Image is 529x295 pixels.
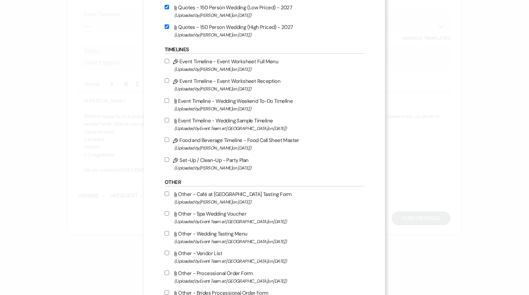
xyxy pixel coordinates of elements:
[165,229,364,245] label: Other - Wedding Tasting Menu
[165,57,364,73] label: Event Timeline - Event Worksheet Full Menu
[165,156,364,172] label: Set-Up / Clean-Up - Party Plan
[165,77,364,93] label: Event Timeline - Event Worksheet Reception
[165,97,364,113] label: Event Timeline - Wedding Weekend To-Do Timeline
[165,5,169,9] input: Quotes - 150 Person Wedding (Low Priced) - 2027(Uploaded by[PERSON_NAME]on [DATE])
[174,257,364,265] span: (Uploaded by Event Team at [GEOGRAPHIC_DATA] on [DATE] )
[165,179,364,186] h6: Other
[165,23,364,39] label: Quotes - 150 Person Wedding (High Priced) - 2027
[174,85,364,93] span: (Uploaded by [PERSON_NAME] on [DATE] )
[165,192,169,196] input: Other - Café at [GEOGRAPHIC_DATA] Tasting Form(Uploaded by[PERSON_NAME]on [DATE])
[165,136,364,152] label: Food and Beverage Timeline - Food Call Sheet Master
[165,59,169,63] input: Event Timeline - Event Worksheet Full Menu(Uploaded by[PERSON_NAME]on [DATE])
[174,105,364,113] span: (Uploaded by [PERSON_NAME] on [DATE] )
[165,3,364,19] label: Quotes - 150 Person Wedding (Low Priced) - 2027
[165,249,364,265] label: Other - Vendor List
[165,138,169,142] input: Food and Beverage Timeline - Food Call Sheet Master(Uploaded by[PERSON_NAME]on [DATE])
[165,118,169,122] input: Event Timeline - Wedding Sample Timeline(Uploaded byEvent Team at [GEOGRAPHIC_DATA]on [DATE])
[165,190,364,206] label: Other - Café at [GEOGRAPHIC_DATA] Tasting Form
[165,78,169,83] input: Event Timeline - Event Worksheet Reception(Uploaded by[PERSON_NAME]on [DATE])
[174,218,364,226] span: (Uploaded by Event Team at [GEOGRAPHIC_DATA] on [DATE] )
[165,251,169,255] input: Other - Vendor List(Uploaded byEvent Team at [GEOGRAPHIC_DATA]on [DATE])
[174,144,364,152] span: (Uploaded by [PERSON_NAME] on [DATE] )
[174,164,364,172] span: (Uploaded by [PERSON_NAME] on [DATE] )
[165,231,169,236] input: Other - Wedding Tasting Menu(Uploaded byEvent Team at [GEOGRAPHIC_DATA]on [DATE])
[165,269,364,285] label: Other - Processional Order Form
[174,124,364,132] span: (Uploaded by Event Team at [GEOGRAPHIC_DATA] on [DATE] )
[174,11,364,19] span: (Uploaded by [PERSON_NAME] on [DATE] )
[165,98,169,103] input: Event Timeline - Wedding Weekend To-Do Timeline(Uploaded by[PERSON_NAME]on [DATE])
[174,65,364,73] span: (Uploaded by [PERSON_NAME] on [DATE] )
[165,209,364,226] label: Other - Spa Wedding Voucher
[165,211,169,216] input: Other - Spa Wedding Voucher(Uploaded byEvent Team at [GEOGRAPHIC_DATA]on [DATE])
[165,271,169,275] input: Other - Processional Order Form(Uploaded byEvent Team at [GEOGRAPHIC_DATA]on [DATE])
[165,24,169,29] input: Quotes - 150 Person Wedding (High Priced) - 2027(Uploaded by[PERSON_NAME]on [DATE])
[174,198,364,206] span: (Uploaded by [PERSON_NAME] on [DATE] )
[174,277,364,285] span: (Uploaded by Event Team at [GEOGRAPHIC_DATA] on [DATE] )
[165,290,169,295] input: Other - Brides Processional Order Form(Uploaded byEvent Team at [GEOGRAPHIC_DATA]on [DATE])
[174,31,364,39] span: (Uploaded by [PERSON_NAME] on [DATE] )
[174,238,364,245] span: (Uploaded by Event Team at [GEOGRAPHIC_DATA] on [DATE] )
[165,116,364,132] label: Event Timeline - Wedding Sample Timeline
[165,46,364,54] h6: Timelines
[165,157,169,162] input: Set-Up / Clean-Up - Party Plan(Uploaded by[PERSON_NAME]on [DATE])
